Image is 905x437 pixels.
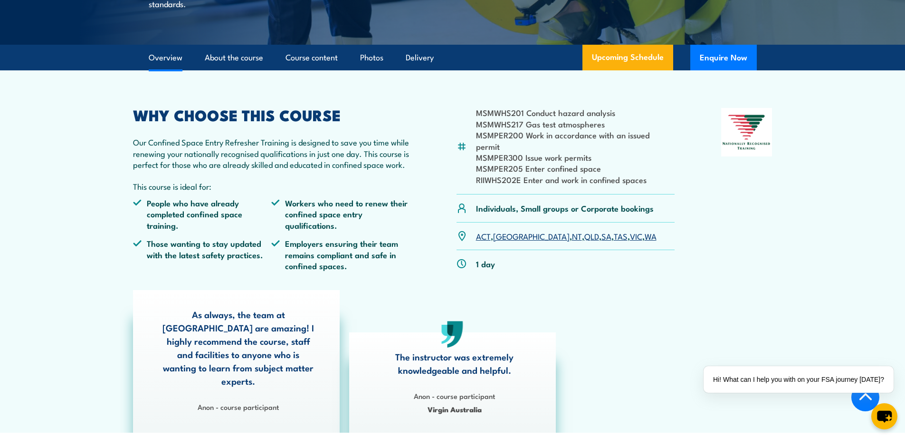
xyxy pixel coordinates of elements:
[476,230,491,242] a: ACT
[149,45,182,70] a: Overview
[133,238,272,271] li: Those wanting to stay updated with the latest safety practices.
[133,197,272,231] li: People who have already completed confined space training.
[645,230,657,242] a: WA
[476,107,675,118] li: MSMWHS201 Conduct hazard analysis
[630,230,642,242] a: VIC
[721,108,772,156] img: Nationally Recognised Training logo.
[601,230,611,242] a: SA
[476,231,657,242] p: , , , , , , ,
[414,390,495,401] strong: Anon - course participant
[271,238,410,271] li: Employers ensuring their team remains compliant and safe in confined spaces.
[360,45,383,70] a: Photos
[572,230,582,242] a: NT
[377,350,532,377] p: The instructor was extremely knowledgeable and helpful.
[493,230,570,242] a: [GEOGRAPHIC_DATA]
[476,152,675,163] li: MSMPER300 Issue work permits
[286,45,338,70] a: Course content
[406,45,434,70] a: Delivery
[704,366,894,393] div: Hi! What can I help you with on your FSA journey [DATE]?
[133,108,410,121] h2: WHY CHOOSE THIS COURSE
[133,181,410,192] p: This course is ideal for:
[871,403,897,429] button: chat-button
[690,45,757,70] button: Enquire Now
[271,197,410,231] li: Workers who need to renew their confined space entry qualifications.
[476,118,675,129] li: MSMWHS217 Gas test atmospheres
[161,308,316,388] p: As always, the team at [GEOGRAPHIC_DATA] are amazing! I highly recommend the course, staff and fa...
[198,401,279,412] strong: Anon - course participant
[133,136,410,170] p: Our Confined Space Entry Refresher Training is designed to save you time while renewing your nati...
[377,404,532,415] span: Virgin Australia
[476,129,675,152] li: MSMPER200 Work in accordance with an issued permit
[476,203,654,214] p: Individuals, Small groups or Corporate bookings
[582,45,673,70] a: Upcoming Schedule
[614,230,628,242] a: TAS
[476,163,675,174] li: MSMPER205 Enter confined space
[476,174,675,185] li: RIIWHS202E Enter and work in confined spaces
[476,258,495,269] p: 1 day
[205,45,263,70] a: About the course
[584,230,599,242] a: QLD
